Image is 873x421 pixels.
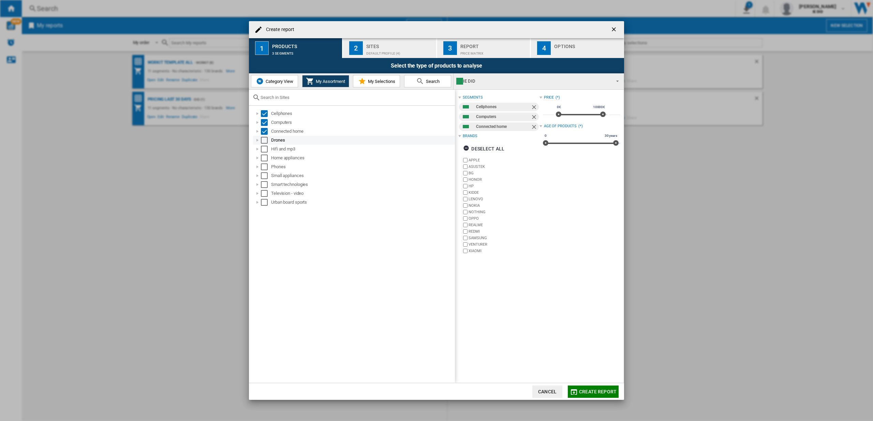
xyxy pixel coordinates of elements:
span: 30 years [604,133,618,139]
input: brand.name [463,216,468,221]
div: Select the type of products to analyse [249,58,624,73]
span: 0 [544,133,548,139]
button: getI18NText('BUTTONS.CLOSE_DIALOG') [608,23,621,37]
div: Smart technologies [271,181,454,188]
input: Search in Sites [261,95,452,100]
button: 4 Options [531,38,624,58]
span: My Assortment [314,79,345,84]
div: Price [544,95,554,100]
div: Computers [271,119,454,126]
md-checkbox: Select [261,110,271,117]
button: Cancel [532,386,562,398]
input: brand.name [463,236,468,240]
md-checkbox: Select [261,155,271,161]
ng-md-icon: getI18NText('BUTTONS.CLOSE_DIALOG') [610,26,619,34]
label: SAMSUNG [469,235,539,241]
label: HONOR [469,177,539,182]
span: Create report [579,389,617,394]
label: APPLE [469,158,539,163]
button: My Assortment [302,75,349,87]
span: 0€ [556,104,562,110]
label: REALME [469,222,539,228]
label: NOTHING [469,209,539,215]
input: brand.name [463,229,468,234]
div: IE DID [456,76,610,86]
input: brand.name [463,158,468,162]
div: segments [463,95,483,100]
div: Age of products [544,124,577,129]
div: Report [460,41,528,48]
div: Cellphones [271,110,454,117]
ng-md-icon: Remove [531,124,539,132]
div: Drones [271,137,454,144]
md-checkbox: Select [261,181,271,188]
button: Category View [251,75,298,87]
button: Deselect all [461,143,506,155]
span: My Selections [366,79,395,84]
label: XIAOMI [469,248,539,253]
div: Computers [476,113,530,121]
md-checkbox: Select [261,172,271,179]
input: brand.name [463,223,468,227]
div: Small appliances [271,172,454,179]
button: Create report [568,386,619,398]
input: brand.name [463,210,468,214]
div: Brands [463,133,477,139]
div: Cellphones [476,103,530,111]
label: KIDDE [469,190,539,195]
label: NOKIA [469,203,539,208]
ng-md-icon: Remove [531,114,539,122]
div: Urban board sports [271,199,454,206]
img: wiser-icon-blue.png [256,77,264,85]
input: brand.name [463,171,468,175]
md-checkbox: Select [261,137,271,144]
div: Default profile (4) [366,48,433,55]
div: Connected home [476,122,530,131]
span: 10000€ [592,104,606,110]
input: brand.name [463,242,468,247]
div: 2 [349,41,363,55]
label: HP [469,184,539,189]
label: BG [469,171,539,176]
md-checkbox: Select [261,190,271,197]
div: Television - video [271,190,454,197]
div: Options [554,41,621,48]
button: Search [404,75,451,87]
label: LENOVO [469,197,539,202]
md-checkbox: Select [261,199,271,206]
span: Search [424,79,440,84]
label: ASUSTEK [469,164,539,169]
span: Category View [264,79,293,84]
input: brand.name [463,203,468,208]
div: 4 [537,41,551,55]
div: 1 [255,41,269,55]
input: brand.name [463,184,468,188]
md-checkbox: Select [261,119,271,126]
div: Connected home [271,128,454,135]
h4: Create report [263,26,294,33]
div: Hifi and mp3 [271,146,454,153]
button: 3 Report Price Matrix [437,38,531,58]
input: brand.name [463,197,468,201]
md-checkbox: Select [261,163,271,170]
div: Home appliances [271,155,454,161]
label: REDMI [469,229,539,234]
input: brand.name [463,249,468,253]
md-checkbox: Select [261,128,271,135]
input: brand.name [463,177,468,182]
label: VENTURER [469,242,539,247]
button: 1 Products 3 segments [249,38,343,58]
ng-md-icon: Remove [531,104,539,112]
div: Sites [366,41,433,48]
input: brand.name [463,164,468,169]
div: Phones [271,163,454,170]
div: Deselect all [463,143,504,155]
div: Products [272,41,339,48]
md-checkbox: Select [261,146,271,153]
div: 3 segments [272,48,339,55]
label: OPPO [469,216,539,221]
div: 3 [443,41,457,55]
button: 2 Sites Default profile (4) [343,38,437,58]
div: Price Matrix [460,48,528,55]
button: My Selections [353,75,400,87]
